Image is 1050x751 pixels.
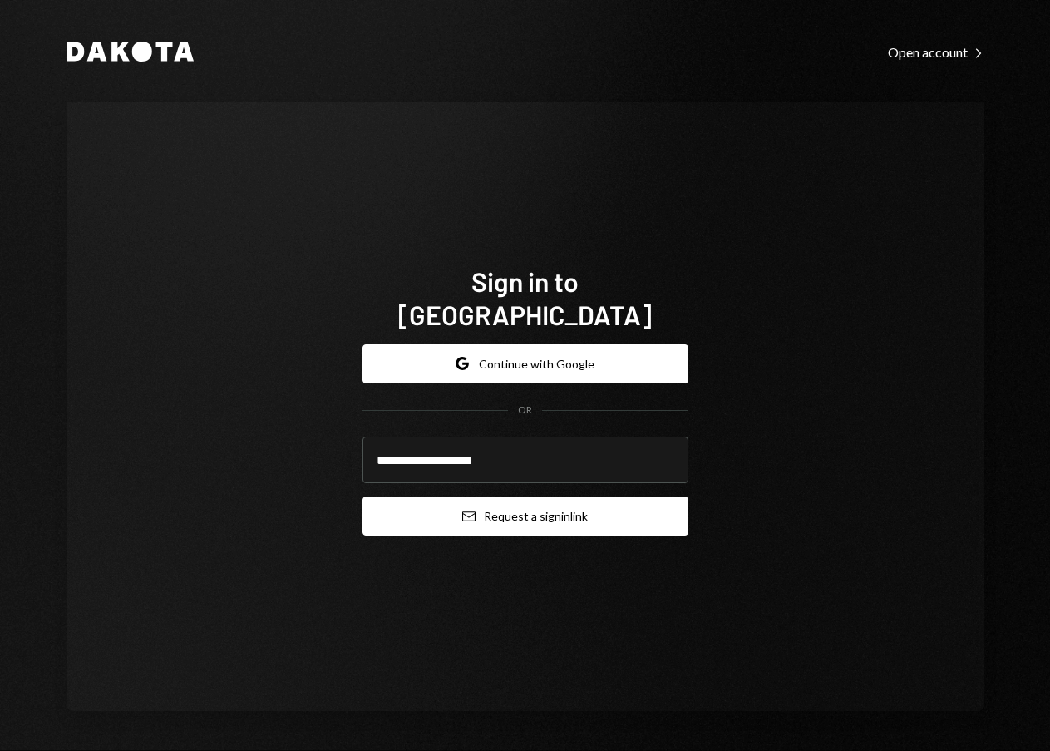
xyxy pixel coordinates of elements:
button: Continue with Google [362,344,688,383]
div: OR [518,403,532,417]
h1: Sign in to [GEOGRAPHIC_DATA] [362,264,688,331]
a: Open account [888,42,984,61]
div: Open account [888,44,984,61]
button: Request a signinlink [362,497,688,536]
